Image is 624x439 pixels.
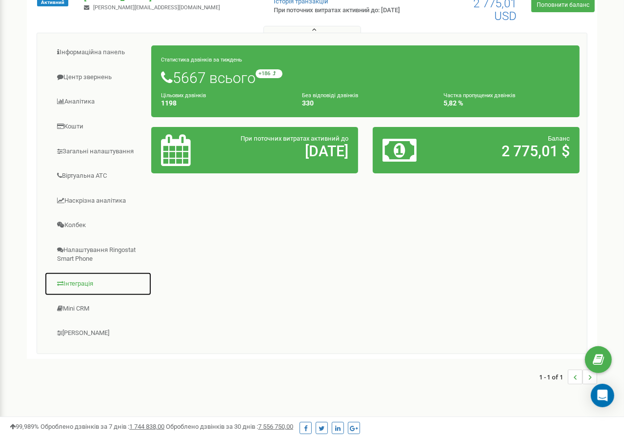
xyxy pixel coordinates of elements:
p: При поточних витратах активний до: [DATE] [274,6,401,15]
div: Open Intercom Messenger [591,384,614,407]
span: [PERSON_NAME][EMAIL_ADDRESS][DOMAIN_NAME] [93,4,221,11]
h2: 2 775,01 $ [450,143,570,159]
a: Кошти [44,115,152,139]
a: Інтеграція [44,272,152,296]
small: Без відповіді дзвінків [302,92,359,99]
span: 1 - 1 of 1 [539,370,568,384]
h4: 1198 [161,100,287,107]
a: Інформаційна панель [44,41,152,64]
a: Аналiтика [44,90,152,114]
h4: 330 [302,100,429,107]
a: Налаштування Ringostat Smart Phone [44,238,152,271]
u: 1 744 838,00 [129,423,164,430]
a: Mini CRM [44,297,152,321]
a: Віртуальна АТС [44,164,152,188]
small: Частка пропущених дзвінків [443,92,515,99]
span: При поточних витратах активний до [241,135,348,142]
h1: 5667 всього [161,69,570,86]
nav: ... [539,360,597,394]
a: Наскрізна аналітика [44,189,152,213]
u: 7 556 750,00 [258,423,293,430]
a: Центр звернень [44,65,152,89]
small: +186 [256,69,282,78]
span: Оброблено дзвінків за 7 днів : [40,423,164,430]
small: Статистика дзвінків за тиждень [161,57,242,63]
span: 99,989% [10,423,39,430]
span: Оброблено дзвінків за 30 днів : [166,423,293,430]
h4: 5,82 % [443,100,570,107]
a: [PERSON_NAME] [44,321,152,345]
a: Колбек [44,213,152,237]
h2: [DATE] [228,143,348,159]
span: Баланс [548,135,570,142]
small: Цільових дзвінків [161,92,206,99]
a: Загальні налаштування [44,140,152,164]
